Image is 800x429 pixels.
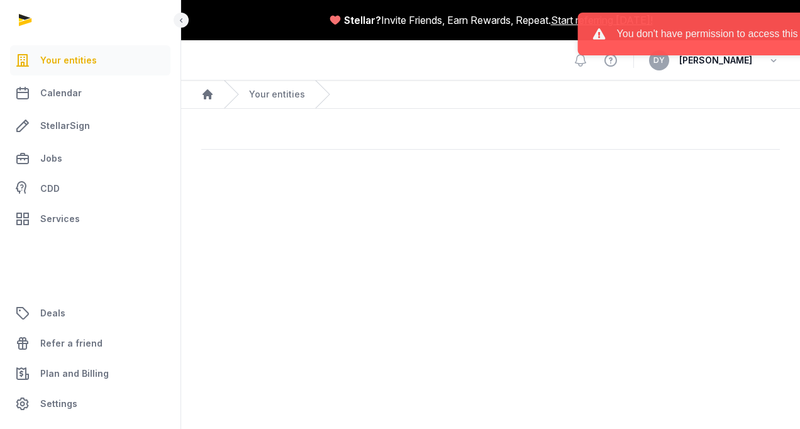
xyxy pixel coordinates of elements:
[679,53,752,68] span: [PERSON_NAME]
[40,306,65,321] span: Deals
[344,13,381,28] span: Stellar?
[10,204,170,234] a: Services
[40,396,77,411] span: Settings
[40,53,97,68] span: Your entities
[10,298,170,328] a: Deals
[649,50,669,70] button: DY
[10,176,170,201] a: CDD
[181,81,800,109] nav: Breadcrumb
[653,57,665,64] span: DY
[40,366,109,381] span: Plan and Billing
[757,26,772,42] button: close
[40,181,60,196] span: CDD
[40,151,62,166] span: Jobs
[10,45,170,75] a: Your entities
[10,143,170,174] a: Jobs
[10,78,170,108] a: Calendar
[551,26,757,42] div: You don't have permission to access this page
[249,88,305,101] a: Your entities
[10,389,170,419] a: Settings
[10,111,170,141] a: StellarSign
[10,359,170,389] a: Plan and Billing
[40,211,80,226] span: Services
[40,86,82,101] span: Calendar
[10,328,170,359] a: Refer a friend
[40,118,90,133] span: StellarSign
[40,336,103,351] span: Refer a friend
